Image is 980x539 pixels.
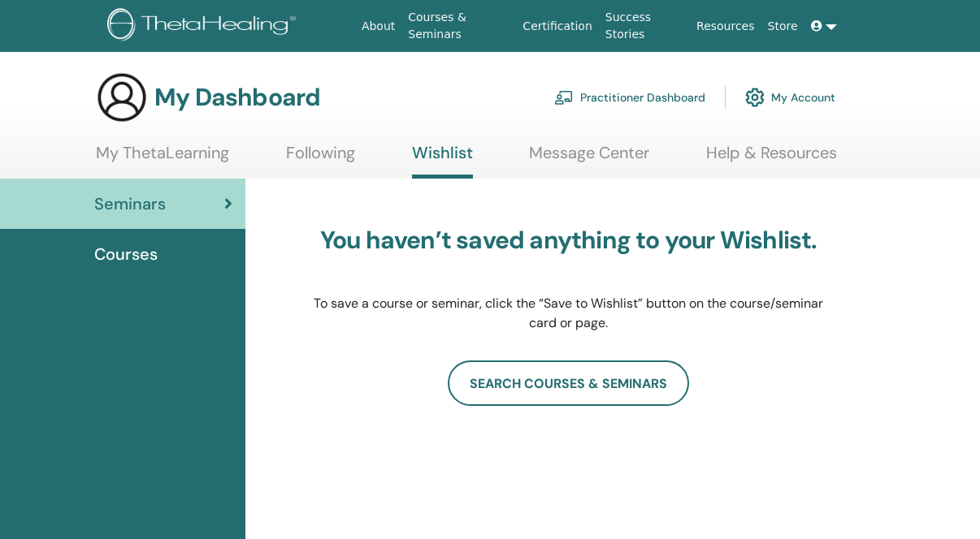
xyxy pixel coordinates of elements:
[761,11,804,41] a: Store
[355,11,401,41] a: About
[154,83,320,112] h3: My Dashboard
[599,2,690,50] a: Success Stories
[745,80,835,115] a: My Account
[516,11,598,41] a: Certification
[401,2,516,50] a: Courses & Seminars
[107,8,301,45] img: logo.png
[745,84,765,111] img: cog.svg
[448,360,689,406] a: search courses & seminars
[94,192,166,216] span: Seminars
[554,90,574,105] img: chalkboard-teacher.svg
[96,143,229,175] a: My ThetaLearning
[96,71,148,123] img: generic-user-icon.jpg
[94,242,158,266] span: Courses
[690,11,761,41] a: Resources
[412,143,473,179] a: Wishlist
[554,80,705,115] a: Practitioner Dashboard
[286,143,355,175] a: Following
[313,294,825,333] p: To save a course or seminar, click the “Save to Wishlist” button on the course/seminar card or page.
[706,143,837,175] a: Help & Resources
[529,143,649,175] a: Message Center
[313,226,825,255] h3: You haven’t saved anything to your Wishlist.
